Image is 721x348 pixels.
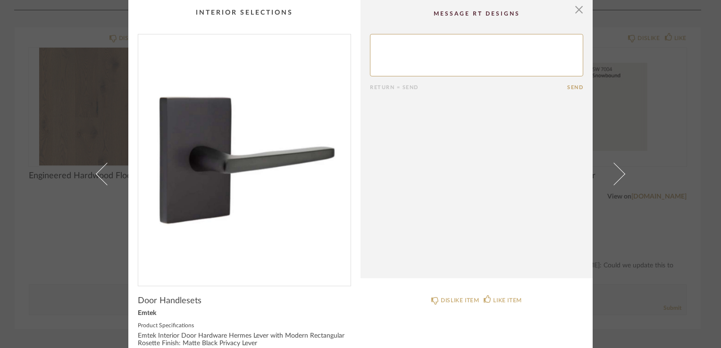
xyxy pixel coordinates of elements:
[138,34,351,278] img: 678bb872-31a4-441a-b2cf-9f30add30123_1000x1000.jpg
[567,84,583,91] button: Send
[441,296,479,305] div: DISLIKE ITEM
[138,34,351,278] div: 0
[138,321,351,329] label: Product Specifications
[370,84,567,91] div: Return = Send
[138,296,201,306] span: Door Handlesets
[493,296,521,305] div: LIKE ITEM
[138,332,351,348] div: Emtek Interior Door Hardware Hermes Lever with Modern Rectangular Rosette Finish: Matte Black Pri...
[138,310,351,317] div: Emtek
